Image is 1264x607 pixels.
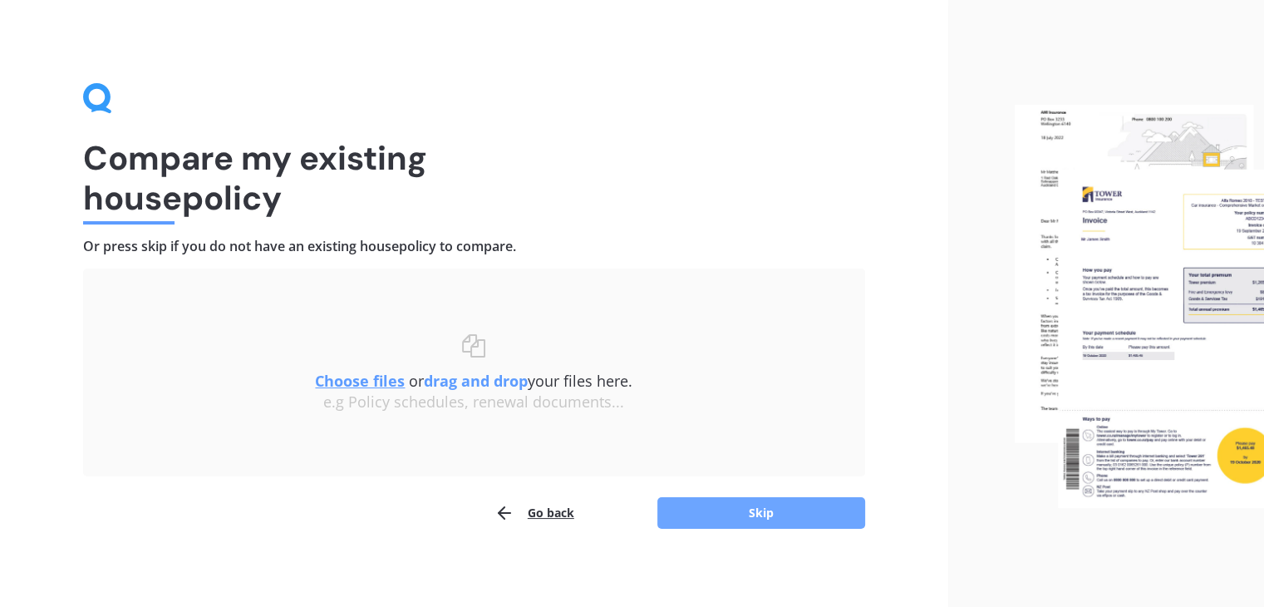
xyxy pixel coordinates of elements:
[315,371,632,391] span: or your files here.
[1015,105,1264,508] img: files.webp
[315,371,405,391] u: Choose files
[657,497,865,529] button: Skip
[83,238,865,255] h4: Or press skip if you do not have an existing house policy to compare.
[424,371,528,391] b: drag and drop
[83,138,865,218] h1: Compare my existing house policy
[116,393,832,412] div: e.g Policy schedules, renewal documents...
[494,496,574,530] button: Go back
